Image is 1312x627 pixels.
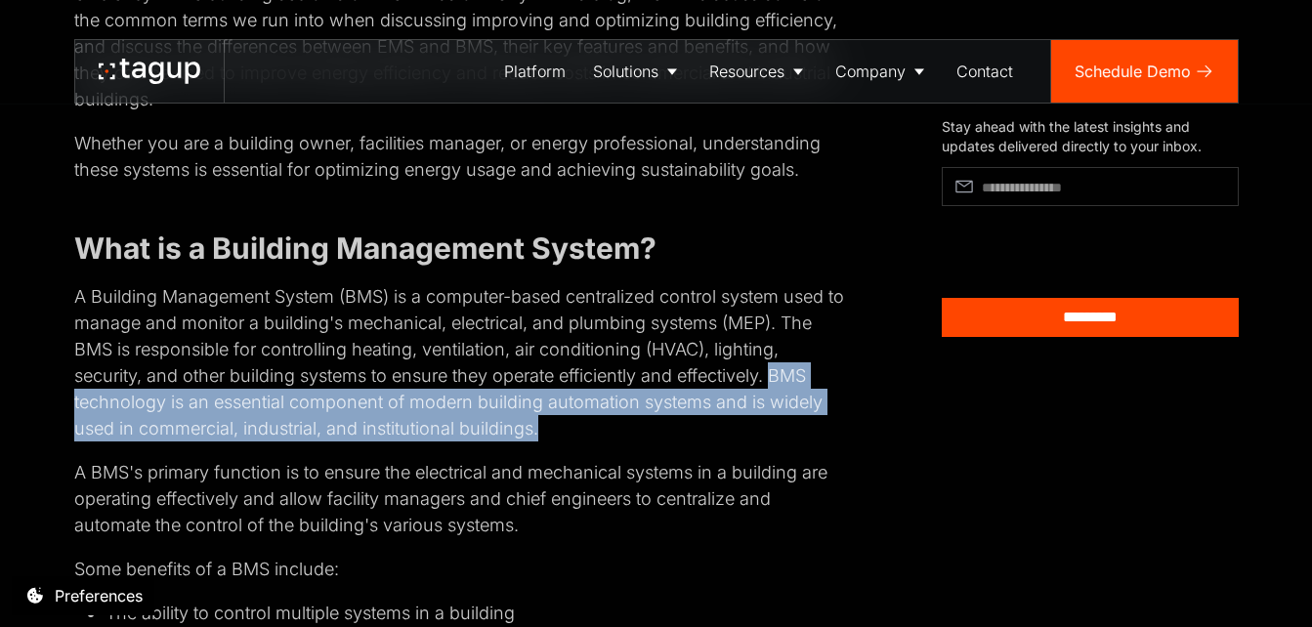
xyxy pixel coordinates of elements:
[55,584,143,607] div: Preferences
[942,167,1239,337] form: Article Subscribe
[106,600,848,626] li: The ability to control multiple systems in a building
[74,230,656,266] strong: What is a Building Management System?
[835,60,906,83] div: Company
[504,60,566,83] div: Platform
[74,283,848,441] p: A Building Management System (BMS) is a computer-based centralized control system used to manage ...
[74,556,848,582] p: Some benefits of a BMS include:
[490,40,579,103] a: Platform
[942,214,1150,268] iframe: reCAPTCHA
[74,459,848,538] p: A BMS's primary function is to ensure the electrical and mechanical systems in a building are ope...
[593,60,658,83] div: Solutions
[1051,40,1238,103] a: Schedule Demo
[1075,60,1191,83] div: Schedule Demo
[942,117,1239,155] div: Stay ahead with the latest insights and updates delivered directly to your inbox.
[709,60,784,83] div: Resources
[74,130,848,183] p: Whether you are a building owner, facilities manager, or energy professional, understanding these...
[579,40,696,103] a: Solutions
[943,40,1027,103] a: Contact
[822,40,943,103] a: Company
[956,60,1013,83] div: Contact
[696,40,822,103] a: Resources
